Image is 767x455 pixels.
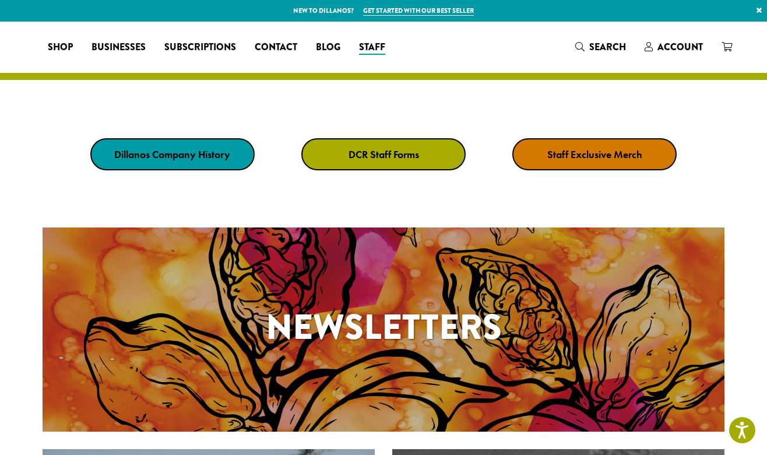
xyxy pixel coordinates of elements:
span: Shop [48,40,73,55]
h1: Newsletters [43,301,724,353]
span: Subscriptions [164,40,236,55]
span: Blog [316,40,340,55]
a: Get started with our best seller [363,6,474,16]
a: Staff Exclusive Merch [512,138,677,170]
a: Newsletters [43,228,724,432]
span: Contact [255,40,297,55]
span: Search [589,40,626,54]
span: Businesses [92,40,146,55]
a: Shop [38,38,82,57]
span: Staff [359,40,385,55]
a: Search [566,37,635,57]
a: Staff [350,38,395,57]
span: Account [657,40,703,54]
a: DCR Staff Forms [301,138,466,170]
strong: DCR Staff Forms [349,148,419,161]
strong: Dillanos Company History [114,148,230,161]
strong: Staff Exclusive Merch [547,148,642,161]
a: Dillanos Company History [90,138,255,170]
